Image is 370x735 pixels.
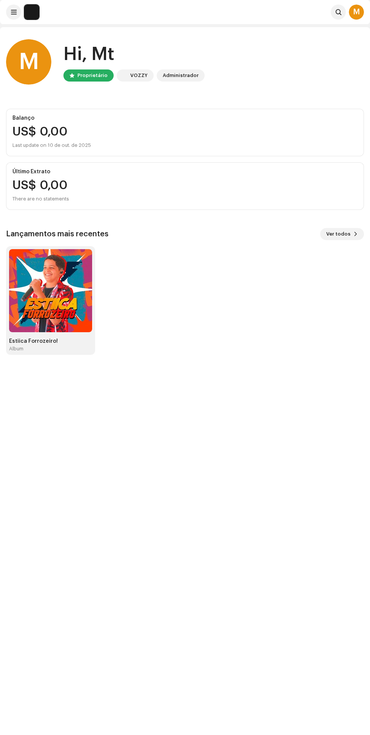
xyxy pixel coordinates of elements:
div: There are no statements [12,194,69,203]
img: 9b37cdee-09c0-44fc-9604-6ed21ef27490 [9,249,92,332]
div: Proprietário [77,71,108,80]
div: Estiica Forrozeiro! [9,338,92,344]
re-o-card-value: Balanço [6,109,364,156]
h3: Lançamentos mais recentes [6,228,108,240]
img: 1cf725b2-75a2-44e7-8fdf-5f1256b3d403 [24,5,39,20]
div: M [6,39,51,85]
re-o-card-value: Último Extrato [6,162,364,210]
div: Last update on 10 de out. de 2025 [12,141,358,150]
img: 1cf725b2-75a2-44e7-8fdf-5f1256b3d403 [118,71,127,80]
div: Último Extrato [12,169,358,175]
span: Ver todos [326,227,350,242]
button: Ver todos [320,228,364,240]
div: Administrador [163,71,199,80]
div: Balanço [12,115,358,121]
div: VOZZY [130,71,148,80]
div: Album [9,346,23,352]
div: M [349,5,364,20]
div: Hi, Mt [63,42,205,66]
